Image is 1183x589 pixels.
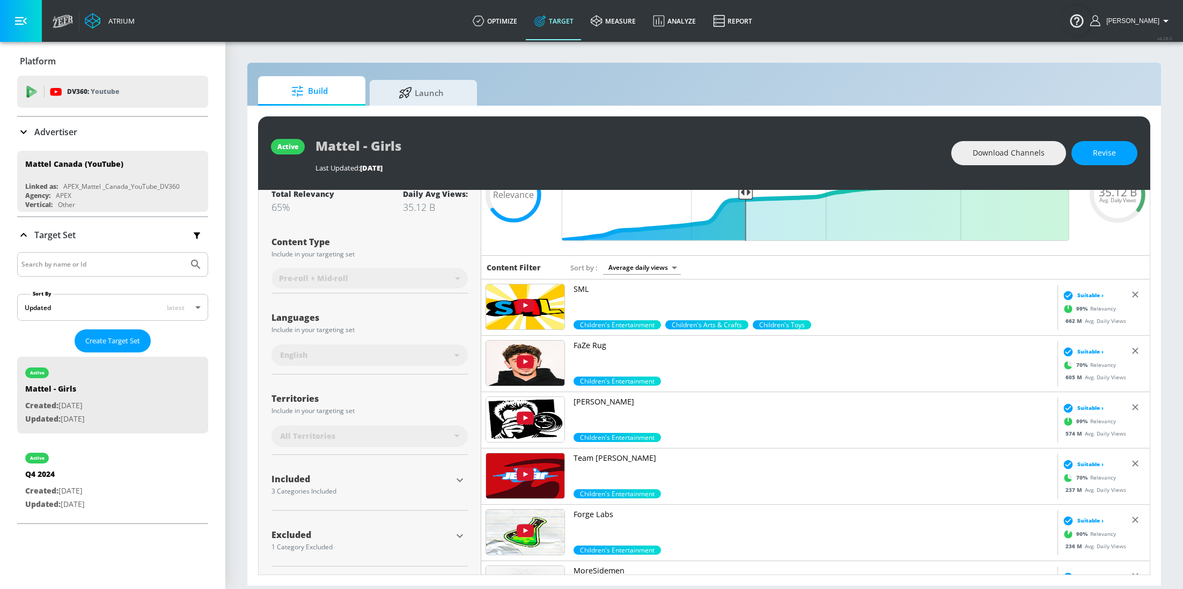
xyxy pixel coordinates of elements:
span: Updated: [25,499,61,509]
div: Relevancy [1061,357,1116,373]
img: UUKaCalz5N5ienIbfPzEbYuA [486,397,564,442]
div: 99.0% [753,320,811,329]
span: 99 % [1077,417,1091,425]
div: Suitable › [1061,290,1104,301]
div: Include in your targeting set [271,327,468,333]
span: login as: stephanie.wolklin@zefr.com [1102,17,1159,25]
span: 237 M [1066,486,1085,494]
a: measure [582,2,644,40]
span: Children's Entertainment [574,433,661,442]
input: Search by name or Id [21,257,184,271]
div: Target Set [17,217,208,253]
a: Forge Labs [574,509,1053,546]
span: 605 M [1066,373,1085,381]
div: 90.0% [574,546,661,555]
div: Relevancy [1061,526,1116,542]
button: Create Target Set [75,329,151,352]
div: active [30,455,45,461]
span: [DATE] [360,163,383,173]
div: 99.0% [574,320,661,329]
h6: Content Filter [487,262,541,273]
img: UUilwZiBBfI9X6yiZRzWty8Q [486,341,564,386]
div: Include in your targeting set [271,408,468,414]
div: Include in your targeting set [271,251,468,257]
span: 90 % [1077,530,1091,538]
span: Launch [380,80,462,106]
span: Suitable › [1078,517,1104,525]
div: activeMattel - GirlsCreated:[DATE]Updated:[DATE] [17,357,208,433]
div: active [30,370,45,376]
div: Mattel Canada (YouTube)Linked as:APEX_Mattel _Canada_YouTube_DV360Agency:APEXVertical:Other [17,151,208,212]
span: 662 M [1066,317,1085,325]
a: Team [PERSON_NAME] [574,453,1053,489]
button: Revise [1071,141,1137,165]
span: 574 M [1066,430,1085,437]
a: SML [574,284,1053,320]
span: Children's Entertainment [574,377,661,386]
div: 70.0% [574,489,661,498]
img: UUs6ZQr6vTKU83dLhTABrN4g [486,453,564,498]
p: DV360: [67,86,119,98]
span: Suitable › [1078,348,1104,356]
span: Created: [25,485,58,496]
p: [DATE] [25,484,85,498]
span: 236 M [1066,542,1085,550]
div: Last Updated: [315,163,940,173]
img: UUnSWkrRWNQWNhDusoWr_HXQ [486,284,564,329]
div: 1 Category Excluded [271,544,452,550]
div: APEX [56,191,71,200]
div: Relevancy [1061,301,1116,317]
p: [PERSON_NAME] [574,396,1053,407]
div: Other [58,200,75,209]
div: APEX_Mattel _Canada_YouTube_DV360 [63,182,180,191]
span: Revise [1093,146,1116,160]
span: Suitable › [1078,460,1104,468]
div: Suitable › [1061,347,1104,357]
span: 35.12 B [1099,187,1137,198]
div: Languages [271,313,468,322]
a: Atrium [85,13,135,29]
div: 65% [271,201,334,213]
button: Open Resource Center [1062,5,1092,35]
a: Target [526,2,582,40]
div: Avg. Daily Views [1061,317,1127,325]
div: English [271,344,468,366]
div: Mattel Canada (YouTube) [25,159,123,169]
div: Advertiser [17,117,208,147]
span: Children's Entertainment [574,320,661,329]
div: Avg. Daily Views [1061,486,1127,494]
p: [DATE] [25,399,85,413]
p: Advertiser [34,126,77,138]
img: UUiSVf-UpLC9rRjAT1qRTW0g [486,510,564,555]
span: Avg. Daily Views [1099,197,1136,203]
span: Build [269,78,350,104]
a: optimize [464,2,526,40]
span: latest [167,303,185,312]
span: Download Channels [973,146,1045,160]
p: [DATE] [25,413,85,426]
div: Relevancy [1061,414,1116,430]
input: Final Threshold [556,149,1075,241]
div: Average daily views [603,260,681,275]
div: Avg. Daily Views [1061,542,1127,550]
span: All Territories [280,431,335,441]
div: All Territories [271,425,468,447]
div: activeQ4 2024Created:[DATE]Updated:[DATE] [17,442,208,519]
div: active [277,142,298,151]
span: Suitable › [1078,291,1104,299]
div: Target Set [17,252,208,523]
label: Sort By [31,290,54,297]
span: Relevance [493,190,534,199]
a: FaZe Rug [574,340,1053,377]
a: [PERSON_NAME] [574,396,1053,433]
span: Pre-roll + Mid-roll [279,273,348,284]
p: FaZe Rug [574,340,1053,351]
span: Children's Entertainment [574,546,661,555]
span: Suitable › [1078,573,1104,581]
p: Platform [20,55,56,67]
span: Updated: [25,414,61,424]
a: Report [704,2,761,40]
